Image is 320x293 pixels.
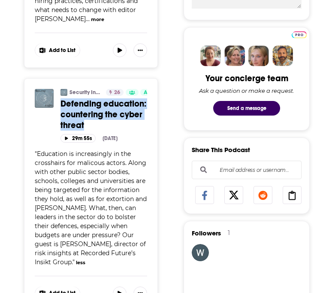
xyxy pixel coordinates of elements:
h3: Share This Podcast [192,146,250,154]
a: Share on Reddit [254,186,272,204]
span: Defending education: countering the cyber threat [60,98,146,131]
a: Copy Link [283,186,302,204]
a: Active [140,89,163,96]
a: Pro website [292,30,307,38]
button: Show More Button [35,43,80,57]
span: Education is increasingly in the crosshairs for malicous actors. Along with other public sector b... [35,150,147,266]
a: 26 [106,89,124,96]
a: Defending education: countering the cyber threat [60,98,147,131]
img: Security Insights [60,89,67,96]
img: Jon Profile [272,46,293,66]
img: Barbara Profile [224,46,245,66]
a: Share on X/Twitter [224,186,243,204]
img: Jules Profile [248,46,269,66]
div: Your concierge team [205,73,288,84]
a: Share on Facebook [195,186,214,204]
img: Sydney Profile [200,46,221,66]
span: Followers [192,229,221,237]
div: [DATE] [103,135,118,141]
button: more [91,16,104,23]
span: " " [35,150,147,266]
span: 26 [114,89,120,97]
div: 1 [228,229,230,237]
span: ... [86,15,90,23]
input: Email address or username... [199,161,294,179]
div: Ask a question or make a request. [199,87,294,94]
button: 29m 55s [60,134,96,142]
button: Show More Button [133,43,147,57]
img: Defending education: countering the cyber threat [35,89,54,108]
button: Send a message [213,101,280,116]
span: Active [144,89,160,97]
button: less [76,259,85,266]
img: weedloversusa [192,244,209,261]
span: Add to List [49,47,75,54]
img: Podchaser Pro [292,31,307,38]
div: Search followers [192,161,302,179]
a: Security Insights [69,89,100,96]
